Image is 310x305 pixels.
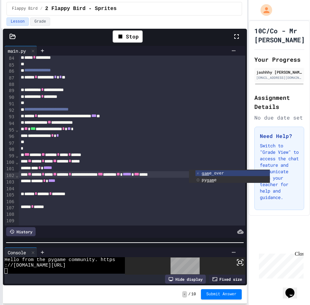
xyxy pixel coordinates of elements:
button: Submit Answer [201,289,242,300]
div: History [6,227,36,236]
div: main.py [5,47,29,54]
div: 100 [5,159,15,166]
span: Submit Answer [206,292,237,297]
div: 102 [5,173,15,179]
div: 104 [5,186,15,192]
div: 92 [5,107,15,114]
ul: Completions [189,170,270,183]
div: main.py [5,46,37,56]
h1: 10C/Co - Mr [PERSON_NAME] [254,26,305,44]
div: 88 [5,81,15,88]
div: 91 [5,101,15,107]
div: Hide display [165,275,206,284]
span: py e [202,177,216,182]
span: Fold line [15,127,18,132]
span: - [182,291,187,298]
div: 95 [5,127,15,133]
div: 108 [5,211,15,218]
div: 103 [5,179,15,185]
div: No due date set [254,114,304,121]
span: Flappy Bird [12,6,38,11]
div: 90 [5,94,15,101]
span: Hello from the pygame community. https [5,257,115,263]
div: jashhhy [PERSON_NAME] [256,69,302,75]
span: 2 Flappy Bird - Sprites [45,5,116,13]
span: gam [202,171,209,176]
div: 87 [5,75,15,81]
div: 107 [5,205,15,211]
p: Switch to "Grade View" to access the chat feature and communicate with your teacher for help and ... [260,142,299,201]
span: ://[DOMAIN_NAME][URL] [5,263,66,268]
div: Stop [113,30,143,43]
div: Console [5,247,37,257]
h3: Need Help? [260,132,299,140]
div: [EMAIL_ADDRESS][DOMAIN_NAME] [256,75,302,80]
h2: Assignment Details [254,93,304,111]
div: 85 [5,62,15,68]
h2: Your Progress [254,55,304,64]
div: 84 [5,55,15,62]
div: 106 [5,199,15,205]
div: 89 [5,88,15,94]
div: 97 [5,140,15,147]
div: 99 [5,153,15,159]
button: Lesson [6,17,29,26]
div: 94 [5,121,15,127]
span: 10 [191,292,196,297]
button: Grade [30,17,50,26]
div: Chat with us now!Close [3,3,45,41]
span: Fold line [15,160,18,165]
span: / [40,6,42,11]
div: Fixed size [209,275,245,284]
span: gam [207,178,214,183]
div: 96 [5,133,15,140]
div: My Account [254,3,274,17]
div: Console [5,249,29,256]
iframe: chat widget [283,279,304,299]
div: 98 [5,146,15,153]
div: 93 [5,114,15,120]
span: Fold line [15,153,18,158]
div: 86 [5,68,15,75]
iframe: chat widget [256,251,304,279]
span: Fold line [15,173,18,178]
div: 109 [5,218,15,224]
div: 105 [5,192,15,198]
span: e_over [202,171,224,175]
div: 101 [5,166,15,172]
span: / [188,292,191,297]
